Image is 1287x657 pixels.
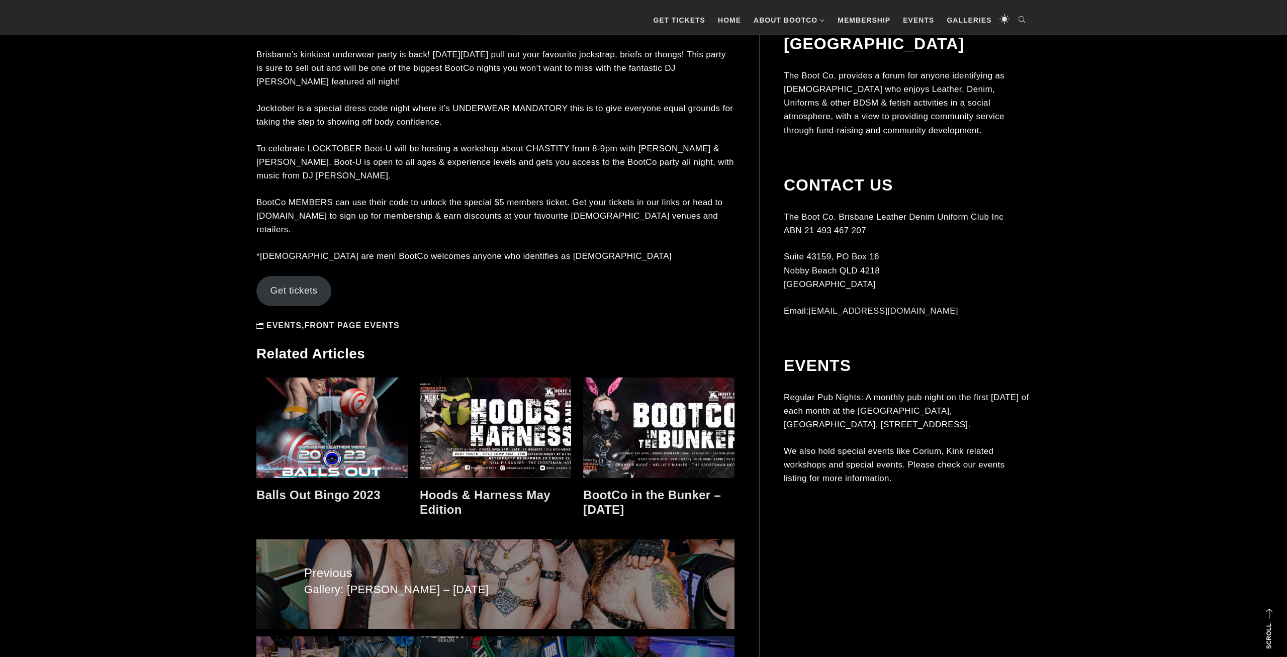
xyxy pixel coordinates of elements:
[784,250,1030,291] p: Suite 43159, PO Box 16 Nobby Beach QLD 4218 [GEOGRAPHIC_DATA]
[1265,623,1272,649] strong: Scroll
[256,488,381,502] a: Balls Out Bingo 2023
[833,5,895,35] a: Membership
[256,321,405,330] span: ,
[266,321,302,330] a: Events
[256,539,734,628] a: Gallery: [PERSON_NAME] – [DATE]
[784,391,1030,432] p: Regular Pub Nights: A monthly pub night on the first [DATE] of each month at the [GEOGRAPHIC_DATA...
[713,5,746,35] a: Home
[256,48,734,89] p: Brisbane’s kinkiest underwear party is back! [DATE][DATE] pull out your favourite jockstrap, brie...
[256,196,734,237] p: BootCo MEMBERS can use their code to unlock the special $5 members ticket. Get your tickets in ou...
[784,69,1030,137] p: The Boot Co. provides a forum for anyone identifying as [DEMOGRAPHIC_DATA] who enjoys Leather, De...
[784,175,1030,195] h2: Contact Us
[256,249,734,263] p: *[DEMOGRAPHIC_DATA] are men! BootCo welcomes anyone who identifies as [DEMOGRAPHIC_DATA]
[256,142,734,183] p: To celebrate LOCKTOBER Boot-U will be hosting a workshop about CHASTITY from 8-9pm with [PERSON_N...
[420,488,550,516] a: Hoods & Harness May Edition
[583,488,721,516] a: BootCo in the Bunker – [DATE]
[784,210,1030,237] p: The Boot Co. Brisbane Leather Denim Uniform Club Inc ABN 21 493 467 207
[749,5,830,35] a: About BootCo
[304,321,399,330] a: Front Page Events
[784,356,1030,375] h2: Events
[942,5,996,35] a: Galleries
[304,583,687,597] span: Gallery: [PERSON_NAME] – [DATE]
[256,276,331,306] a: Get tickets
[898,5,939,35] a: Events
[784,444,1030,486] p: We also hold special events like Corium, Kink related workshops and special events. Please check ...
[256,102,734,129] p: Jocktober is a special dress code night where it’s UNDERWEAR MANDATORY this is to give everyone e...
[304,564,687,583] span: Previous
[808,306,958,316] a: [EMAIL_ADDRESS][DOMAIN_NAME]
[256,345,734,362] h3: Related Articles
[784,304,1030,318] p: Email:
[648,5,710,35] a: GET TICKETS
